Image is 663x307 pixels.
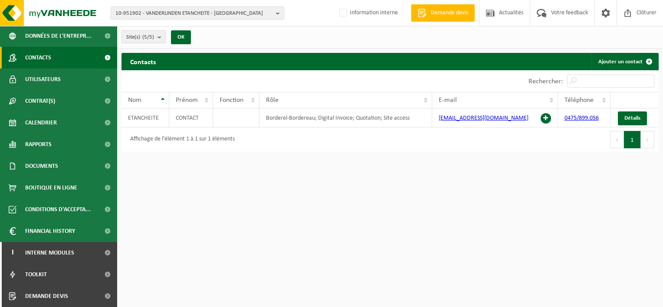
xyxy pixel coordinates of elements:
span: Toolkit [25,264,47,285]
button: Site(s)(5/5) [121,30,166,43]
button: OK [171,30,191,44]
span: Fonction [220,97,243,104]
span: Calendrier [25,112,57,134]
span: 10-951902 - VANDERLINDEN ETANCHEITE - [GEOGRAPHIC_DATA] [115,7,272,20]
span: I [9,242,16,264]
span: Boutique en ligne [25,177,77,199]
span: Contrat(s) [25,90,55,112]
span: Données de l'entrepr... [25,25,92,47]
span: Interne modules [25,242,74,264]
span: Documents [25,155,58,177]
a: Détails [618,111,647,125]
td: ETANCHEITE [121,108,169,127]
td: CONTACT [169,108,213,127]
span: Financial History [25,220,75,242]
button: Next [641,131,654,148]
span: Demande devis [25,285,68,307]
td: Borderel-Bordereau; Digital Invoice; Quotation; Site access [259,108,432,127]
span: Utilisateurs [25,69,61,90]
span: Rôle [266,97,279,104]
a: Ajouter un contact [591,53,658,70]
span: Demande devis [429,9,470,17]
label: Rechercher: [528,78,563,85]
span: Contacts [25,47,51,69]
span: Site(s) [126,31,154,44]
span: Nom [128,97,141,104]
button: 1 [624,131,641,148]
span: Prénom [176,97,198,104]
span: Détails [624,115,640,121]
span: Rapports [25,134,52,155]
span: Téléphone [565,97,594,104]
div: Affichage de l'élément 1 à 1 sur 1 éléments [126,132,235,147]
button: 10-951902 - VANDERLINDEN ETANCHEITE - [GEOGRAPHIC_DATA] [111,7,284,20]
button: Previous [610,131,624,148]
span: E-mail [439,97,457,104]
a: [EMAIL_ADDRESS][DOMAIN_NAME] [439,115,528,121]
a: Demande devis [411,4,475,22]
h2: Contacts [121,53,164,70]
count: (5/5) [142,34,154,40]
a: 0475/899.056 [565,115,599,121]
label: Information interne [338,7,398,20]
span: Conditions d'accepta... [25,199,91,220]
